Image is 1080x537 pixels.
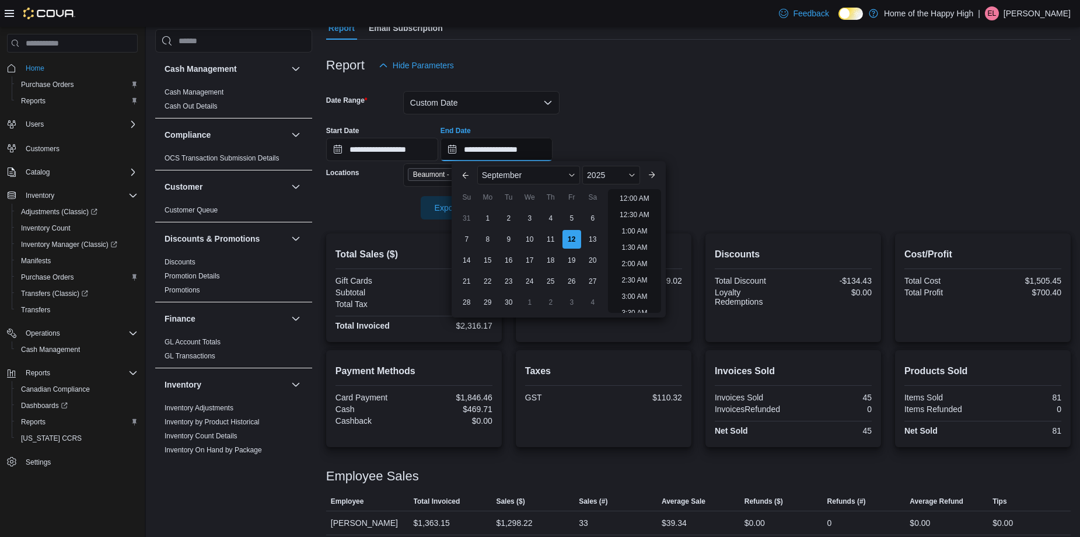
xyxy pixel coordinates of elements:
li: 1:00 AM [617,224,652,238]
strong: Total Invoiced [335,321,390,330]
div: $2,316.17 [416,321,492,330]
div: day-5 [562,209,581,228]
li: 12:30 AM [615,208,654,222]
div: Cash [335,405,412,414]
div: day-31 [457,209,476,228]
button: Operations [21,326,65,340]
div: day-14 [457,251,476,270]
span: Inventory [26,191,54,200]
strong: Net Sold [715,426,748,435]
div: Emily Landry [985,6,999,20]
a: Promotion Details [165,272,220,280]
span: Inventory Manager (Classic) [21,240,117,249]
a: Purchase Orders [16,78,79,92]
span: Refunds ($) [745,497,783,506]
label: Locations [326,168,359,177]
li: 3:30 AM [617,306,652,320]
li: 2:00 AM [617,257,652,271]
button: Users [21,117,48,131]
div: Discounts & Promotions [155,255,312,302]
span: Catalog [21,165,138,179]
button: Cash Management [165,63,286,75]
span: September [482,170,522,180]
strong: Net Sold [904,426,938,435]
button: Canadian Compliance [12,381,142,397]
label: Start Date [326,126,359,135]
button: Inventory [2,187,142,204]
h3: Report [326,58,365,72]
a: Reports [16,415,50,429]
button: Customer [289,180,303,194]
div: Card Payment [335,393,412,402]
div: day-1 [478,209,497,228]
span: Users [21,117,138,131]
span: Purchase Orders [16,270,138,284]
span: Canadian Compliance [16,382,138,396]
h2: Total Sales ($) [335,247,492,261]
div: Total Discount [715,276,791,285]
span: Home [21,61,138,75]
button: Export [421,196,486,219]
a: Transfers (Classic) [12,285,142,302]
span: Customers [21,141,138,155]
div: Total Tax [335,299,412,309]
div: Th [541,188,560,207]
span: Customers [26,144,60,154]
span: Transfers [16,303,138,317]
div: day-2 [499,209,518,228]
a: Inventory On Hand by Package [165,446,262,454]
span: Average Refund [910,497,963,506]
button: Inventory [165,379,286,390]
div: day-29 [478,293,497,312]
span: Refunds (#) [827,497,866,506]
div: -$134.43 [795,276,872,285]
div: Items Sold [904,393,981,402]
a: Inventory Count [16,221,75,235]
span: Home [26,64,44,73]
span: Reports [21,366,138,380]
span: Beaumont - Montalet - Fire & Flower [413,169,504,180]
div: 33 [579,516,588,530]
a: Cash Management [16,343,85,357]
div: Tu [499,188,518,207]
button: Reports [12,93,142,109]
div: day-24 [520,272,539,291]
span: Settings [26,458,51,467]
div: day-19 [562,251,581,270]
a: Adjustments (Classic) [12,204,142,220]
span: Purchase Orders [16,78,138,92]
div: day-12 [562,230,581,249]
span: Dashboards [21,401,68,410]
button: Compliance [289,128,303,142]
li: 3:00 AM [617,290,652,304]
div: day-17 [520,251,539,270]
button: Next month [642,166,661,184]
span: GL Account Totals [165,337,221,347]
div: $2,205.85 [416,288,492,297]
span: Canadian Compliance [21,385,90,394]
span: Settings [21,455,138,469]
button: Customer [165,181,286,193]
div: $1,846.46 [416,393,492,402]
a: Canadian Compliance [16,382,95,396]
div: Finance [155,335,312,368]
button: Compliance [165,129,286,141]
a: Inventory Manager (Classic) [16,238,122,252]
li: 1:30 AM [617,240,652,254]
span: Transfers (Classic) [16,287,138,301]
span: Tips [992,497,1006,506]
div: $469.71 [416,405,492,414]
h3: Compliance [165,129,211,141]
div: $700.40 [985,288,1061,297]
span: Email Subscription [369,16,443,40]
div: 0 [795,405,872,414]
div: day-15 [478,251,497,270]
div: Fr [562,188,581,207]
div: $0.00 [416,276,492,285]
span: [US_STATE] CCRS [21,434,82,443]
div: day-4 [583,293,602,312]
span: Reports [26,368,50,378]
button: Manifests [12,253,142,269]
div: $1,505.45 [985,276,1061,285]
